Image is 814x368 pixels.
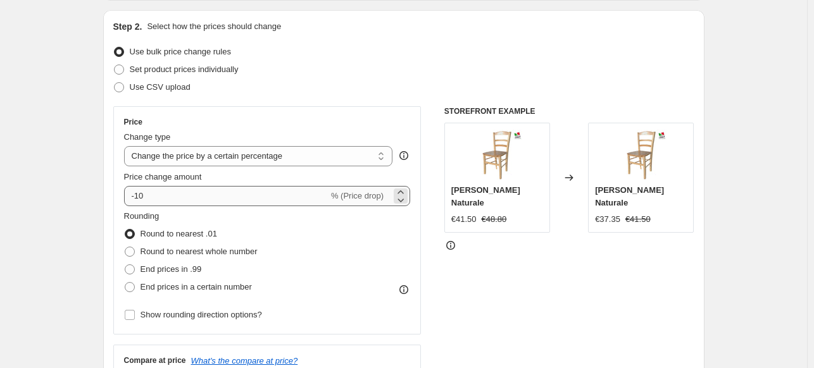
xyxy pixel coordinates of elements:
strike: €48.80 [482,213,507,226]
input: -15 [124,186,329,206]
span: Show rounding direction options? [141,310,262,319]
span: Round to nearest whole number [141,247,258,256]
h6: STOREFRONT EXAMPLE [444,106,694,116]
h3: Price [124,117,142,127]
span: Rounding [124,211,160,221]
h2: Step 2. [113,20,142,33]
span: [PERSON_NAME] Naturale [451,185,520,207]
p: Select how the prices should change [147,20,281,33]
h3: Compare at price [124,355,186,365]
strike: €41.50 [625,213,651,226]
div: €37.35 [595,213,620,226]
span: Use CSV upload [130,82,191,92]
span: Change type [124,132,171,142]
span: Set product prices individually [130,64,239,74]
span: [PERSON_NAME] Naturale [595,185,664,207]
span: % (Price drop) [331,191,384,200]
img: Sedia-Paesana-massello-naturale_80x.jpg [472,130,522,180]
span: Use bulk price change rules [130,47,231,56]
img: Sedia-Paesana-massello-naturale_80x.jpg [616,130,667,180]
span: Price change amount [124,172,202,181]
div: help [398,149,410,162]
div: €41.50 [451,213,477,226]
span: End prices in a certain number [141,282,252,291]
button: What's the compare at price? [191,356,298,365]
span: Round to nearest .01 [141,229,217,238]
span: End prices in .99 [141,264,202,274]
